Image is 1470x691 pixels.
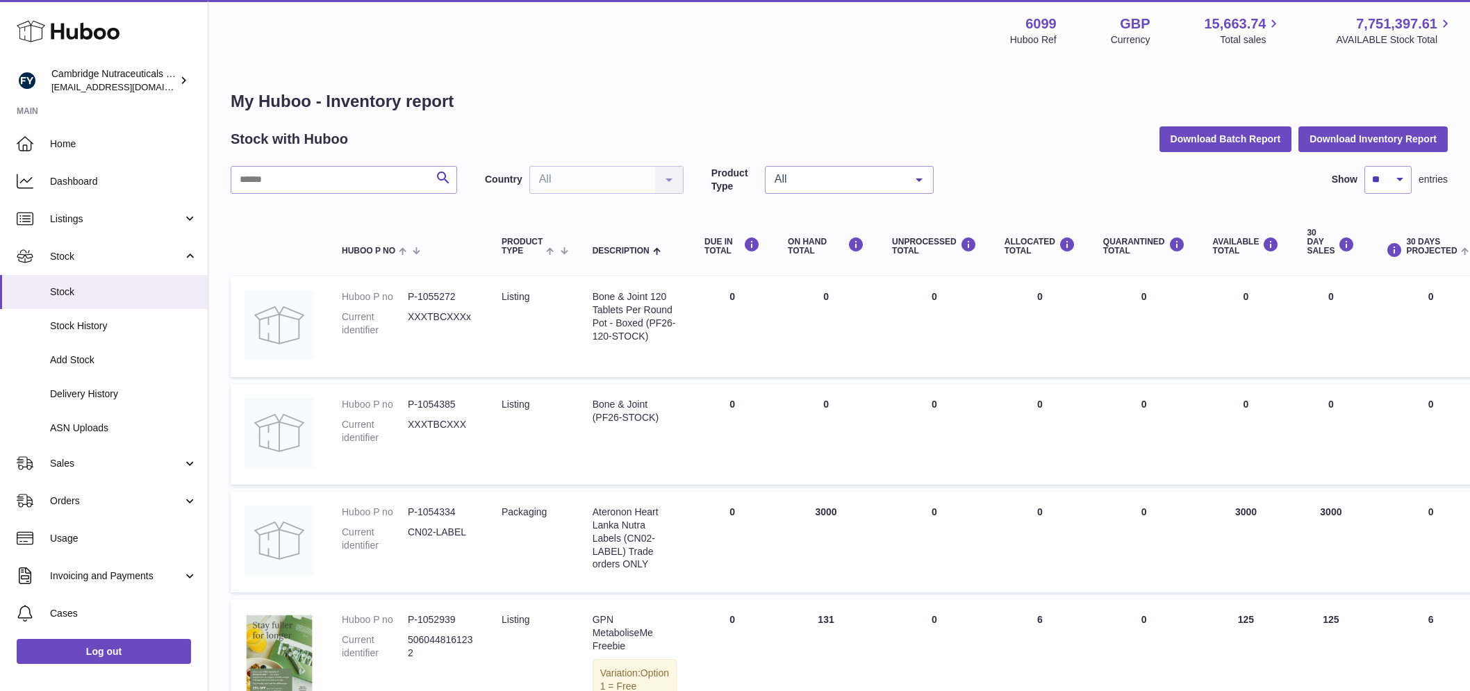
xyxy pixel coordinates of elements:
[342,398,408,411] dt: Huboo P no
[1356,15,1437,33] span: 7,751,397.61
[1159,126,1292,151] button: Download Batch Report
[342,290,408,303] dt: Huboo P no
[691,276,774,377] td: 0
[1199,384,1294,485] td: 0
[342,506,408,519] dt: Huboo P no
[1336,33,1453,47] span: AVAILABLE Stock Total
[1419,173,1448,186] span: entries
[1307,228,1355,256] div: 30 DAY SALES
[51,67,176,94] div: Cambridge Nutraceuticals Ltd
[342,418,408,444] dt: Current identifier
[502,399,529,410] span: listing
[991,384,1089,485] td: 0
[774,276,878,377] td: 0
[593,290,677,343] div: Bone & Joint 120 Tablets Per Round Pot - Boxed (PF26-120-STOCK)
[408,613,474,626] dd: P-1052939
[50,138,197,151] span: Home
[245,398,314,467] img: product image
[878,492,991,592] td: 0
[502,291,529,302] span: listing
[788,237,864,256] div: ON HAND Total
[50,607,197,620] span: Cases
[1199,492,1294,592] td: 3000
[50,532,197,545] span: Usage
[50,569,183,583] span: Invoicing and Payments
[704,237,760,256] div: DUE IN TOTAL
[50,250,183,263] span: Stock
[50,457,183,470] span: Sales
[691,384,774,485] td: 0
[1332,173,1357,186] label: Show
[50,175,197,188] span: Dashboard
[1111,33,1150,47] div: Currency
[50,353,197,367] span: Add Stock
[1406,238,1457,256] span: 30 DAYS PROJECTED
[1025,15,1057,33] strong: 6099
[892,237,977,256] div: UNPROCESSED Total
[1199,276,1294,377] td: 0
[1141,291,1147,302] span: 0
[17,639,191,664] a: Log out
[1204,15,1282,47] a: 15,663.74 Total sales
[771,172,905,186] span: All
[408,418,474,444] dd: XXXTBCXXX
[691,492,774,592] td: 0
[502,238,543,256] span: Product Type
[231,90,1448,113] h1: My Huboo - Inventory report
[711,167,758,193] label: Product Type
[50,213,183,226] span: Listings
[50,422,197,435] span: ASN Uploads
[1010,33,1057,47] div: Huboo Ref
[1103,237,1185,256] div: QUARANTINED Total
[878,384,991,485] td: 0
[17,70,38,91] img: huboo@camnutra.com
[1213,237,1280,256] div: AVAILABLE Total
[342,526,408,552] dt: Current identifier
[408,633,474,660] dd: 5060448161232
[50,319,197,333] span: Stock History
[408,506,474,519] dd: P-1054334
[593,398,677,424] div: Bone & Joint (PF26-STOCK)
[1220,33,1282,47] span: Total sales
[1005,237,1075,256] div: ALLOCATED Total
[1293,276,1369,377] td: 0
[408,290,474,303] dd: P-1055272
[342,247,395,256] span: Huboo P no
[485,173,522,186] label: Country
[231,130,348,149] h2: Stock with Huboo
[1293,384,1369,485] td: 0
[50,494,183,508] span: Orders
[1336,15,1453,47] a: 7,751,397.61 AVAILABLE Stock Total
[1141,399,1147,410] span: 0
[408,526,474,552] dd: CN02-LABEL
[991,276,1089,377] td: 0
[593,247,650,256] span: Description
[408,398,474,411] dd: P-1054385
[593,613,677,653] div: GPN MetaboliseMe Freebie
[774,384,878,485] td: 0
[502,614,529,625] span: listing
[342,633,408,660] dt: Current identifier
[342,613,408,626] dt: Huboo P no
[342,310,408,337] dt: Current identifier
[593,506,677,571] div: Ateronon Heart Lanka Nutra Labels (CN02-LABEL) Trade orders ONLY
[1120,15,1150,33] strong: GBP
[991,492,1089,592] td: 0
[1204,15,1266,33] span: 15,663.74
[1298,126,1448,151] button: Download Inventory Report
[245,290,314,360] img: product image
[878,276,991,377] td: 0
[245,506,314,575] img: product image
[51,81,204,92] span: [EMAIL_ADDRESS][DOMAIN_NAME]
[502,506,547,517] span: packaging
[1141,614,1147,625] span: 0
[50,285,197,299] span: Stock
[50,388,197,401] span: Delivery History
[1141,506,1147,517] span: 0
[408,310,474,337] dd: XXXTBCXXXx
[1293,492,1369,592] td: 3000
[774,492,878,592] td: 3000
